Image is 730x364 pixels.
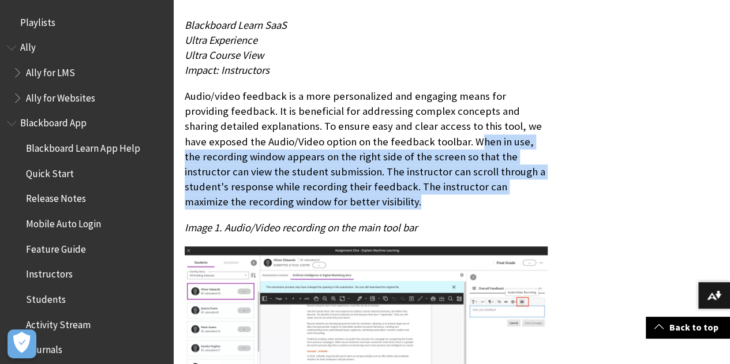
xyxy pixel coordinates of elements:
span: Impact: Instructors [185,63,269,77]
p: Audio/video feedback is a more personalized and engaging means for providing feedback. It is bene... [185,89,548,209]
span: Quick Start [26,164,74,179]
span: Ultra Experience [185,33,257,47]
span: Blackboard Learn App Help [26,138,140,154]
span: Journals [26,340,62,356]
span: Blackboard Learn SaaS [185,18,287,32]
span: Ally for LMS [26,63,75,78]
a: Back to top [646,317,730,338]
span: Mobile Auto Login [26,214,101,230]
span: Ally [20,38,36,54]
span: Feature Guide [26,239,86,255]
span: Image 1. Audio/Video recording on the main tool bar [185,221,417,234]
button: Open Preferences [8,329,36,358]
span: Activity Stream [26,315,91,331]
span: Instructors [26,265,73,280]
span: Release Notes [26,189,86,205]
span: Playlists [20,13,55,28]
span: Ally for Websites [26,88,95,104]
nav: Book outline for Playlists [7,13,166,32]
span: Blackboard App [20,114,87,129]
span: Students [26,290,66,305]
nav: Book outline for Anthology Ally Help [7,38,166,108]
span: Ultra Course View [185,48,264,62]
